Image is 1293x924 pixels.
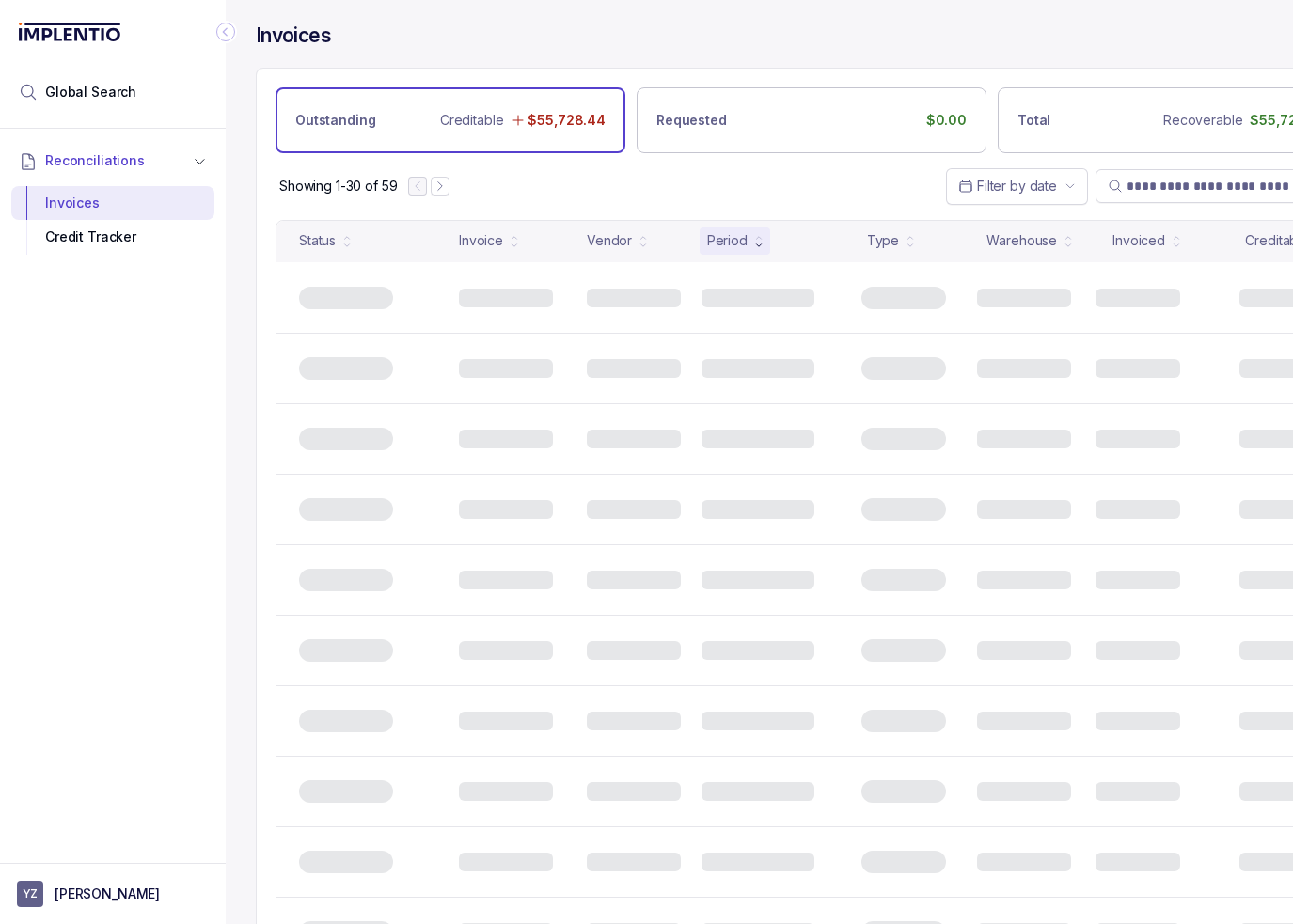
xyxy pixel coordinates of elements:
[11,140,214,181] button: Reconciliations
[977,178,1057,194] span: Filter by date
[45,151,145,170] span: Reconciliations
[459,231,503,250] div: Invoice
[986,231,1057,250] div: Warehouse
[1163,111,1242,130] p: Recoverable
[299,231,336,250] div: Status
[17,881,209,907] button: User initials[PERSON_NAME]
[707,231,748,250] div: Period
[17,881,43,907] span: User initials
[214,21,237,43] div: Collapse Icon
[867,231,899,250] div: Type
[656,111,727,130] p: Requested
[926,111,967,130] p: $0.00
[587,231,632,250] div: Vendor
[26,220,199,254] div: Credit Tracker
[295,111,375,130] p: Outstanding
[431,177,449,196] button: Next Page
[440,111,504,130] p: Creditable
[11,182,214,258] div: Reconciliations
[1112,231,1165,250] div: Invoiced
[528,111,606,130] p: $55,728.44
[1017,111,1050,130] p: Total
[55,885,160,903] p: [PERSON_NAME]
[279,177,397,196] div: Remaining page entries
[946,168,1088,204] button: Date Range Picker
[45,83,136,102] span: Global Search
[279,177,397,196] p: Showing 1-30 of 59
[26,186,199,220] div: Invoices
[256,23,331,49] h4: Invoices
[958,177,1057,196] search: Date Range Picker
